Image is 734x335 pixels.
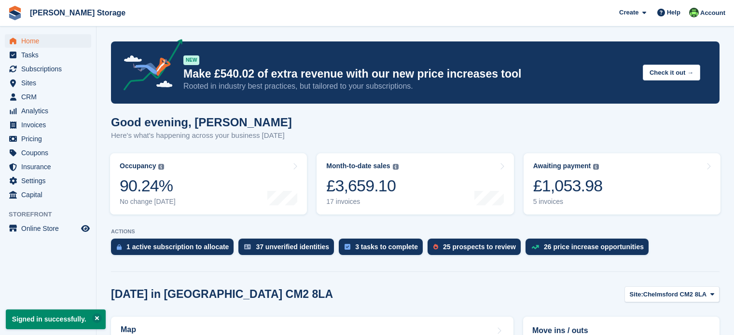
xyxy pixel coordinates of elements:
span: Invoices [21,118,79,132]
h1: Good evening, [PERSON_NAME] [111,116,292,129]
p: Make £540.02 of extra revenue with our new price increases tool [183,67,635,81]
span: Create [619,8,638,17]
a: menu [5,34,91,48]
a: menu [5,160,91,174]
div: NEW [183,55,199,65]
a: menu [5,132,91,146]
div: 90.24% [120,176,176,196]
a: menu [5,104,91,118]
span: Coupons [21,146,79,160]
a: Month-to-date sales £3,659.10 17 invoices [317,153,513,214]
a: menu [5,174,91,188]
span: Online Store [21,222,79,235]
a: 37 unverified identities [238,239,339,260]
span: Site: [630,290,643,299]
span: CRM [21,90,79,104]
div: Occupancy [120,162,156,170]
a: menu [5,76,91,90]
a: menu [5,118,91,132]
span: Subscriptions [21,62,79,76]
button: Site: Chelmsford CM2 8LA [624,286,720,302]
img: icon-info-grey-7440780725fd019a000dd9b08b2336e03edf1995a4989e88bcd33f0948082b44.svg [158,164,164,170]
a: menu [5,90,91,104]
img: prospect-51fa495bee0391a8d652442698ab0144808aea92771e9ea1ae160a38d050c398.svg [433,244,438,250]
img: price-adjustments-announcement-icon-8257ccfd72463d97f412b2fc003d46551f7dbcb40ab6d574587a9cd5c0d94... [115,39,183,94]
div: Month-to-date sales [326,162,390,170]
div: 5 invoices [533,198,603,206]
span: Insurance [21,160,79,174]
div: No change [DATE] [120,198,176,206]
img: stora-icon-8386f47178a22dfd0bd8f6a31ec36ba5ce8667c1dd55bd0f319d3a0aa187defe.svg [8,6,22,20]
p: Here's what's happening across your business [DATE] [111,130,292,141]
div: 1 active subscription to allocate [126,243,229,251]
img: verify_identity-adf6edd0f0f0b5bbfe63781bf79b02c33cf7c696d77639b501bdc392416b5a36.svg [244,244,251,250]
span: Settings [21,174,79,188]
div: 17 invoices [326,198,398,206]
span: Account [700,8,725,18]
div: £1,053.98 [533,176,603,196]
a: 25 prospects to review [428,239,526,260]
span: Help [667,8,680,17]
a: Awaiting payment £1,053.98 5 invoices [524,153,720,214]
div: 26 price increase opportunities [544,243,644,251]
button: Check it out → [643,65,700,80]
img: price_increase_opportunities-93ffe204e8149a01c8c9dc8f82e8f89637d9d84a8eef4429ea346261dce0b2c0.svg [531,245,539,249]
h2: Map [121,325,136,334]
div: 3 tasks to complete [355,243,418,251]
p: ACTIONS [111,228,720,235]
a: 26 price increase opportunities [526,239,653,260]
img: icon-info-grey-7440780725fd019a000dd9b08b2336e03edf1995a4989e88bcd33f0948082b44.svg [593,164,599,170]
img: active_subscription_to_allocate_icon-d502201f5373d7db506a760aba3b589e785aa758c864c3986d89f69b8ff3... [117,244,122,250]
a: menu [5,222,91,235]
span: Storefront [9,210,96,219]
p: Rooted in industry best practices, but tailored to your subscriptions. [183,81,635,92]
span: Tasks [21,48,79,62]
h2: [DATE] in [GEOGRAPHIC_DATA] CM2 8LA [111,288,333,301]
a: Preview store [80,223,91,234]
a: menu [5,146,91,160]
div: 25 prospects to review [443,243,516,251]
span: Sites [21,76,79,90]
img: task-75834270c22a3079a89374b754ae025e5fb1db73e45f91037f5363f120a921f8.svg [345,244,350,250]
span: Pricing [21,132,79,146]
div: Awaiting payment [533,162,591,170]
a: 3 tasks to complete [339,239,428,260]
span: Capital [21,188,79,201]
span: Home [21,34,79,48]
p: Signed in successfully. [6,309,106,329]
a: Occupancy 90.24% No change [DATE] [110,153,307,214]
a: menu [5,48,91,62]
img: icon-info-grey-7440780725fd019a000dd9b08b2336e03edf1995a4989e88bcd33f0948082b44.svg [393,164,399,170]
a: menu [5,62,91,76]
a: menu [5,188,91,201]
div: £3,659.10 [326,176,398,196]
a: 1 active subscription to allocate [111,239,238,260]
span: Analytics [21,104,79,118]
a: [PERSON_NAME] Storage [26,5,129,21]
span: Chelmsford CM2 8LA [643,290,706,299]
div: 37 unverified identities [256,243,329,251]
img: Thomas Frary [689,8,699,17]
